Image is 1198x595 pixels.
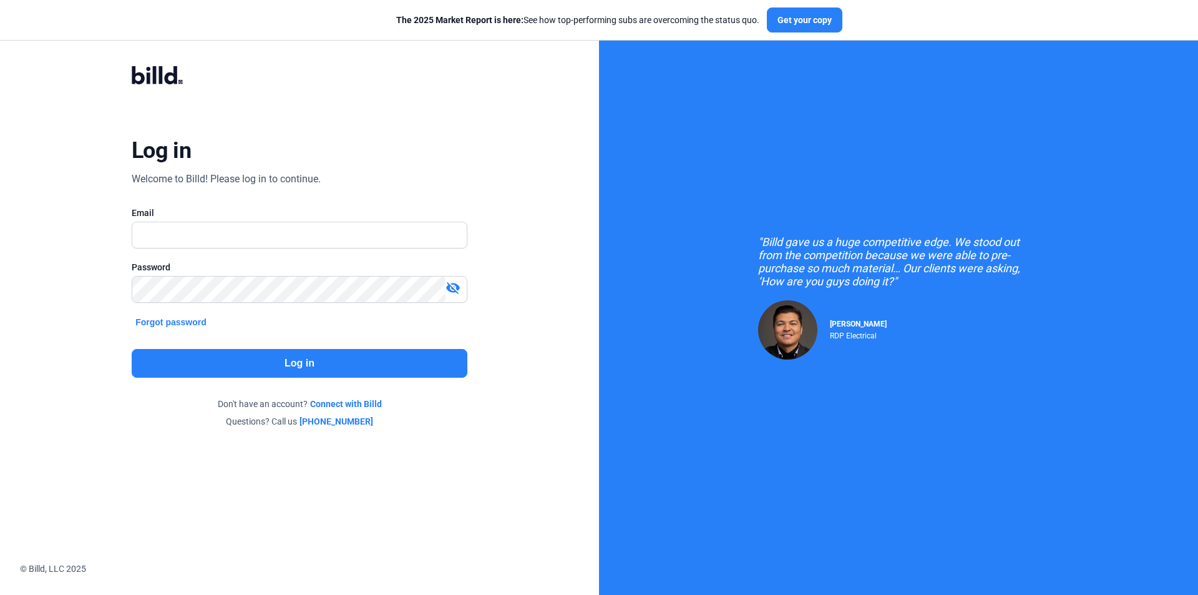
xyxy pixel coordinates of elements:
button: Get your copy [767,7,842,32]
span: [PERSON_NAME] [830,320,887,328]
div: Questions? Call us [132,415,467,428]
a: [PHONE_NUMBER] [299,415,373,428]
div: RDP Electrical [830,328,887,340]
mat-icon: visibility_off [446,280,460,295]
img: Raul Pacheco [758,300,817,360]
div: Password [132,261,467,273]
div: Log in [132,137,191,164]
button: Log in [132,349,467,378]
button: Forgot password [132,315,210,329]
div: Welcome to Billd! Please log in to continue. [132,172,321,187]
a: Connect with Billd [310,398,382,410]
span: The 2025 Market Report is here: [396,15,524,25]
div: "Billd gave us a huge competitive edge. We stood out from the competition because we were able to... [758,235,1039,288]
div: Email [132,207,467,219]
div: Don't have an account? [132,398,467,410]
div: See how top-performing subs are overcoming the status quo. [396,14,759,26]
